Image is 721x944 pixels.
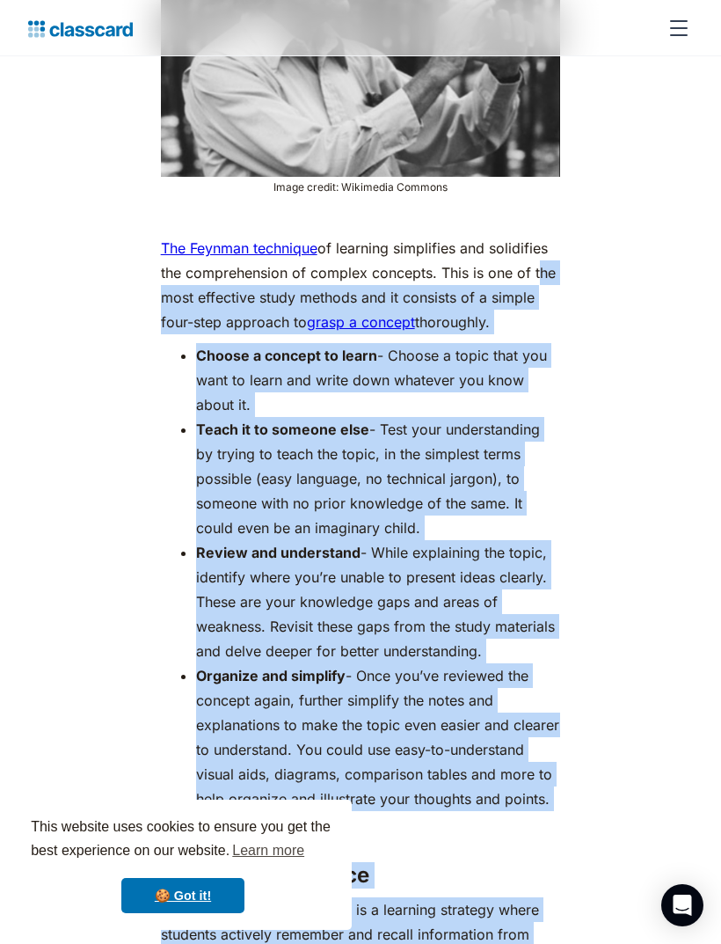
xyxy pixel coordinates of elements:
[196,667,346,684] strong: Organize and simplify
[14,800,352,930] div: cookieconsent
[31,816,335,864] span: This website uses cookies to ensure you get the best experience on our website.
[196,540,561,663] li: - While explaining the topic, identify where you’re unable to present ideas clearly. These are yo...
[658,7,693,49] div: menu
[196,347,377,364] strong: Choose a concept to learn
[161,181,561,194] figcaption: Image credit: Wikimedia Commons
[196,421,369,438] strong: Teach it to someone else
[161,236,561,334] p: of learning simplifies and solidifies the comprehension of complex concepts. This is one of the m...
[161,202,561,227] p: ‍
[28,16,133,40] a: home
[161,820,561,845] p: ‍
[161,862,561,889] h3: 4. Retrieval Practice
[661,884,703,926] div: Open Intercom Messenger
[196,417,561,540] li: - Test your understanding by trying to teach the topic, in the simplest terms possible (easy lang...
[196,663,561,811] li: - Once you’ve reviewed the concept again, further simplify the notes and explanations to make the...
[196,544,360,561] strong: Review and understand
[229,838,307,864] a: learn more about cookies
[121,878,244,913] a: dismiss cookie message
[307,313,415,331] a: grasp a concept
[161,239,317,257] a: The Feynman technique
[196,343,561,417] li: - Choose a topic that you want to learn and write down whatever you know about it.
